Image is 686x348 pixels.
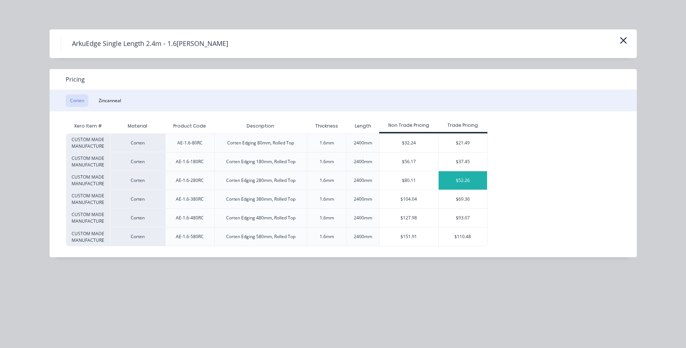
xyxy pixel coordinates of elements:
[110,119,165,133] div: Material
[320,140,334,146] div: 1.6mm
[110,152,165,171] div: Corten
[439,209,487,227] div: $93.07
[380,134,438,152] div: $32.24
[227,140,294,146] div: Corten Edging 80mm, Rolled Top
[66,190,110,208] div: CUSTOM MADE MANUFACTURE
[66,152,110,171] div: CUSTOM MADE MANUFACTURE
[176,215,204,221] div: AE-1.6-480RC
[226,158,295,165] div: Corten Edging 180mm, Rolled Top
[176,158,204,165] div: AE-1.6-180RC
[379,122,438,129] div: Non Trade Pricing
[226,215,295,221] div: Corten Edging 480mm, Rolled Top
[110,171,165,190] div: Corten
[66,75,85,84] span: Pricing
[380,171,438,190] div: $80.11
[110,208,165,227] div: Corten
[354,233,372,240] div: 2400mm
[439,134,487,152] div: $21.49
[226,177,295,184] div: Corten Edging 280mm, Rolled Top
[380,190,438,208] div: $104.04
[110,190,165,208] div: Corten
[94,94,126,107] button: Zincanneal
[354,215,372,221] div: 2400mm
[320,158,334,165] div: 1.6mm
[354,158,372,165] div: 2400mm
[66,208,110,227] div: CUSTOM MADE MANUFACTURE
[354,177,372,184] div: 2400mm
[66,171,110,190] div: CUSTOM MADE MANUFACTURE
[309,117,344,135] div: Thickness
[66,133,110,152] div: CUSTOM MADE MANUFACTURE
[176,177,204,184] div: AE-1.6-280RC
[66,119,110,133] div: Xero Item #
[320,177,334,184] div: 1.6mm
[177,140,203,146] div: AE-1.6-80RC
[320,196,334,202] div: 1.6mm
[241,117,280,135] div: Description
[349,117,377,135] div: Length
[320,233,334,240] div: 1.6mm
[66,227,110,246] div: CUSTOM MADE MANUFACTURE
[354,140,372,146] div: 2400mm
[439,153,487,171] div: $37.45
[380,209,438,227] div: $127.98
[438,122,488,129] div: Trade Pricing
[320,215,334,221] div: 1.6mm
[176,196,204,202] div: AE-1.6-380RC
[439,190,487,208] div: $69.36
[439,171,487,190] div: $52.26
[110,133,165,152] div: Corten
[439,227,487,246] div: $110.48
[110,227,165,246] div: Corten
[176,233,204,240] div: AE-1.6-580RC
[167,117,212,135] div: Product Code
[226,233,295,240] div: Corten Edging 580mm, Rolled Top
[226,196,295,202] div: Corten Edging 380mm, Rolled Top
[354,196,372,202] div: 2400mm
[380,227,438,246] div: $151.91
[61,37,239,51] h4: ArkuEdge Single Length 2.4m - 1.6[PERSON_NAME]
[66,94,88,107] button: Corten
[380,153,438,171] div: $56.17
